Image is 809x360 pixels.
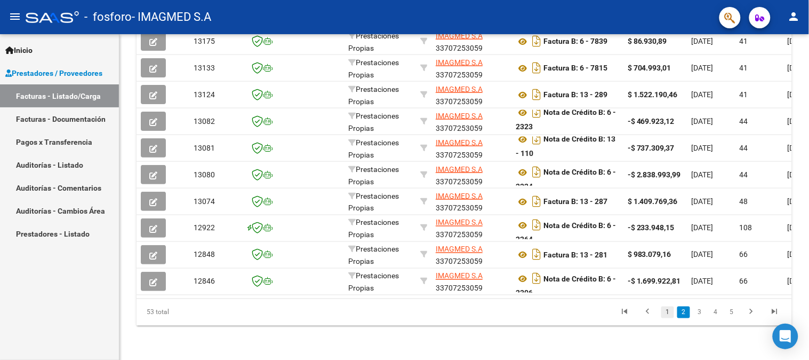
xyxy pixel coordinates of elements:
[740,64,748,72] span: 41
[348,85,399,106] span: Prestaciones Propias
[436,190,507,213] div: 33707253059
[530,217,543,234] i: Descargar documento
[740,251,748,259] span: 66
[194,64,215,72] span: 13133
[436,192,483,200] span: IMAGMED S.A
[543,91,607,99] strong: Factura B: 13 - 289
[530,246,543,263] i: Descargar documento
[692,277,714,286] span: [DATE]
[194,37,215,45] span: 13175
[740,224,752,232] span: 108
[628,251,671,259] strong: $ 983.079,16
[543,251,607,260] strong: Factura B: 13 - 281
[628,170,681,179] strong: -$ 2.838.993,99
[137,299,266,326] div: 53 total
[436,163,507,186] div: 33707253059
[628,277,681,286] strong: -$ 1.699.922,81
[740,144,748,152] span: 44
[628,197,678,206] strong: $ 1.409.769,36
[348,245,399,266] span: Prestaciones Propias
[516,222,616,245] strong: Nota de Crédito B: 6 - 2264
[132,5,211,29] span: - IMAGMED S.A
[436,217,507,239] div: 33707253059
[725,307,738,318] a: 5
[628,64,671,72] strong: $ 704.993,01
[194,277,215,286] span: 12846
[194,197,215,206] span: 13074
[436,244,507,266] div: 33707253059
[692,64,714,72] span: [DATE]
[436,272,483,280] span: IMAGMED S.A
[628,37,667,45] strong: $ 86.930,89
[543,37,607,46] strong: Factura B: 6 - 7839
[194,224,215,232] span: 12922
[436,57,507,79] div: 33707253059
[741,307,762,318] a: go to next page
[660,303,676,322] li: page 1
[788,10,800,23] mat-icon: person
[692,251,714,259] span: [DATE]
[740,117,748,126] span: 44
[436,32,483,40] span: IMAGMED S.A
[5,44,33,56] span: Inicio
[436,83,507,106] div: 33707253059
[436,58,483,67] span: IMAGMED S.A
[724,303,740,322] li: page 5
[348,218,399,239] span: Prestaciones Propias
[436,85,483,93] span: IMAGMED S.A
[530,270,543,287] i: Descargar documento
[530,33,543,50] i: Descargar documento
[348,138,399,159] span: Prestaciones Propias
[628,224,675,232] strong: -$ 233.948,15
[693,307,706,318] a: 3
[516,108,616,131] strong: Nota de Crédito B: 6 - 2323
[348,165,399,186] span: Prestaciones Propias
[530,130,543,147] i: Descargar documento
[348,192,399,213] span: Prestaciones Propias
[436,218,483,227] span: IMAGMED S.A
[530,86,543,103] i: Descargar documento
[516,135,615,158] strong: Nota de Crédito B: 13 - 110
[677,307,690,318] a: 2
[436,112,483,120] span: IMAGMED S.A
[436,30,507,52] div: 33707253059
[5,67,102,79] span: Prestadores / Proveedores
[436,270,507,293] div: 33707253059
[194,117,215,126] span: 13082
[436,138,483,147] span: IMAGMED S.A
[516,168,616,191] strong: Nota de Crédito B: 6 - 2324
[628,117,675,126] strong: -$ 469.923,12
[194,170,215,179] span: 13080
[348,272,399,293] span: Prestaciones Propias
[692,303,708,322] li: page 3
[638,307,658,318] a: go to previous page
[348,58,399,79] span: Prestaciones Propias
[194,144,215,152] span: 13081
[692,90,714,99] span: [DATE]
[692,224,714,232] span: [DATE]
[194,251,215,259] span: 12848
[628,144,675,152] strong: -$ 737.309,37
[692,144,714,152] span: [DATE]
[194,90,215,99] span: 13124
[661,307,674,318] a: 1
[676,303,692,322] li: page 2
[543,198,607,206] strong: Factura B: 13 - 287
[436,245,483,254] span: IMAGMED S.A
[530,163,543,181] i: Descargar documento
[709,307,722,318] a: 4
[436,110,507,132] div: 33707253059
[740,277,748,286] span: 66
[9,10,21,23] mat-icon: menu
[530,59,543,76] i: Descargar documento
[436,137,507,159] div: 33707253059
[436,165,483,174] span: IMAGMED S.A
[530,104,543,121] i: Descargar documento
[84,5,132,29] span: - fosforo
[708,303,724,322] li: page 4
[740,37,748,45] span: 41
[692,197,714,206] span: [DATE]
[530,193,543,210] i: Descargar documento
[740,197,748,206] span: 48
[543,64,607,73] strong: Factura B: 6 - 7815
